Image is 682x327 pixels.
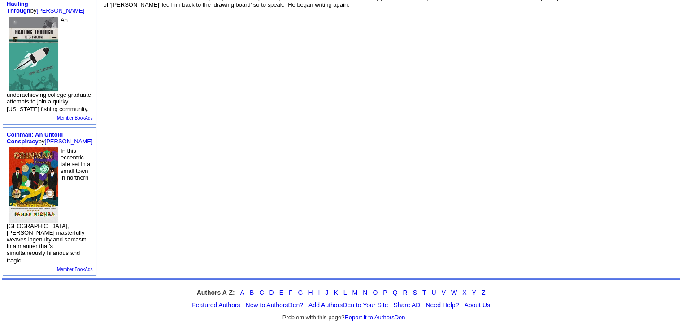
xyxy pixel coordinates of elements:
font: In this eccentric tale set in a small town in northern [GEOGRAPHIC_DATA], [PERSON_NAME] masterful... [7,147,91,264]
a: Hauling Through [7,0,30,14]
a: L [343,289,347,296]
a: Report it to AuthorsDen [344,314,405,321]
a: U [431,289,436,296]
a: New to AuthorsDen? [246,301,303,309]
a: C [259,289,264,296]
a: I [318,289,320,296]
a: Q [393,289,398,296]
a: D [269,289,274,296]
a: M [352,289,358,296]
font: An underachieving college graduate attempts to join a quirky [US_STATE] fishing community. [7,17,91,112]
a: O [373,289,378,296]
a: J [325,289,328,296]
a: Need Help? [426,301,459,309]
a: Featured Authors [192,301,240,309]
a: Add AuthorsDen to Your Site [308,301,388,309]
img: 69897.jpg [9,147,58,223]
a: E [279,289,283,296]
a: R [403,289,407,296]
a: F [289,289,293,296]
a: T [422,289,426,296]
a: [PERSON_NAME] [36,7,84,14]
a: H [308,289,313,296]
a: Z [482,289,486,296]
a: P [383,289,387,296]
a: Y [472,289,476,296]
a: W [451,289,457,296]
font: Problem with this page? [282,314,405,321]
a: Member BookAds [57,116,92,120]
font: by [7,131,92,145]
a: B [250,289,254,296]
a: About Us [464,301,490,309]
a: S [413,289,417,296]
a: [PERSON_NAME] [45,138,93,145]
a: K [334,289,338,296]
a: N [363,289,367,296]
font: by [7,0,84,14]
a: G [298,289,303,296]
a: V [442,289,446,296]
strong: Authors A-Z: [197,289,235,296]
a: Coinman: An Untold Conspiracy [7,131,63,145]
a: Share AD [393,301,420,309]
a: A [240,289,244,296]
a: X [462,289,466,296]
img: 76294.jpg [9,17,58,91]
a: Member BookAds [57,267,92,272]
